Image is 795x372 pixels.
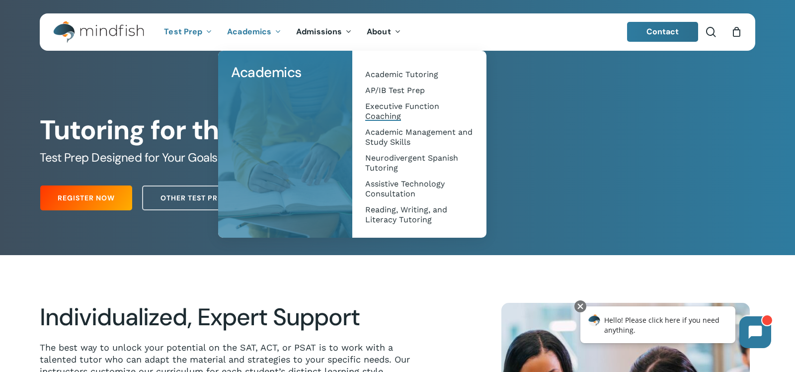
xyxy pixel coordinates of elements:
[58,193,115,203] span: Register Now
[365,153,458,173] span: Neurodivergent Spanish Tutoring
[220,28,289,36] a: Academics
[362,98,477,124] a: Executive Function Coaching
[40,186,132,210] a: Register Now
[164,26,202,37] span: Test Prep
[365,70,438,79] span: Academic Tutoring
[40,303,426,332] h2: Individualized, Expert Support
[627,22,699,42] a: Contact
[231,63,302,82] span: Academics
[365,205,447,224] span: Reading, Writing, and Literacy Tutoring
[731,26,742,37] a: Cart
[365,101,439,121] span: Executive Function Coaching
[296,26,342,37] span: Admissions
[228,61,342,85] a: Academics
[40,150,755,166] h5: Test Prep Designed for Your Goals
[157,28,220,36] a: Test Prep
[359,28,408,36] a: About
[227,26,271,37] span: Academics
[367,26,391,37] span: About
[365,127,473,147] span: Academic Management and Study Skills
[365,86,425,95] span: AP/IB Test Prep
[40,13,755,51] header: Main Menu
[365,179,445,198] span: Assistive Technology Consultation
[362,67,477,83] a: Academic Tutoring
[362,150,477,176] a: Neurodivergent Spanish Tutoring
[362,202,477,228] a: Reading, Writing, and Literacy Tutoring
[646,26,679,37] span: Contact
[40,114,755,146] h1: Tutoring for the ACT, SAT and PSAT
[362,124,477,150] a: Academic Management and Study Skills
[362,83,477,98] a: AP/IB Test Prep
[289,28,359,36] a: Admissions
[160,193,227,203] span: Other Test Prep
[570,298,781,358] iframe: Chatbot
[362,176,477,202] a: Assistive Technology Consultation
[142,186,245,210] a: Other Test Prep
[157,13,408,51] nav: Main Menu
